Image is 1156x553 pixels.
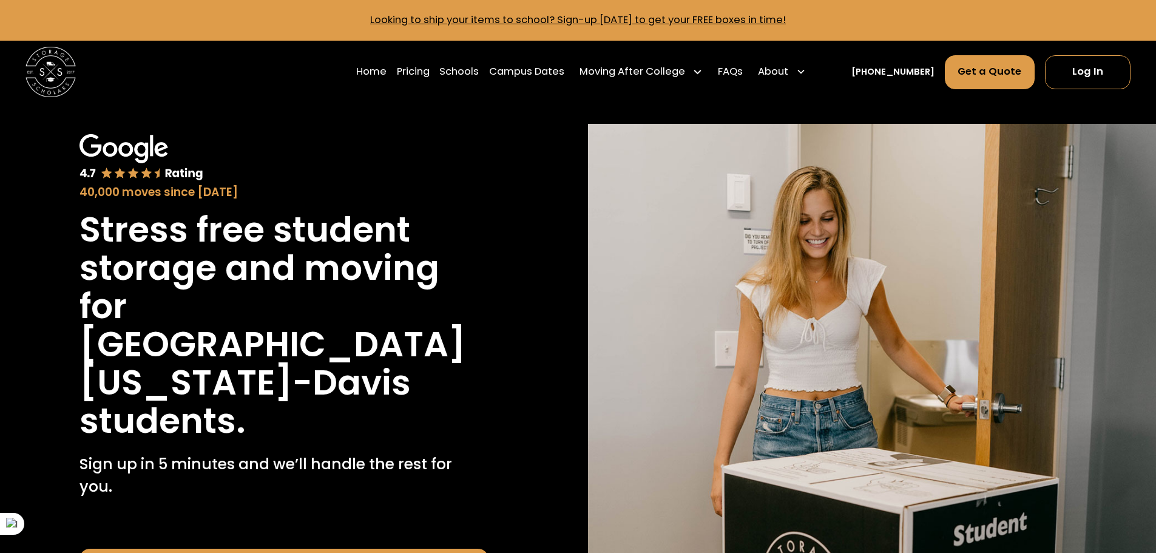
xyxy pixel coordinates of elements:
[489,54,564,89] a: Campus Dates
[79,134,203,182] img: Google 4.7 star rating
[79,453,488,498] p: Sign up in 5 minutes and we’ll handle the rest for you.
[945,55,1035,89] a: Get a Quote
[25,47,76,97] img: Storage Scholars main logo
[370,13,786,27] a: Looking to ship your items to school? Sign-up [DATE] to get your FREE boxes in time!
[356,54,387,89] a: Home
[79,184,488,201] div: 40,000 moves since [DATE]
[79,325,488,402] h1: [GEOGRAPHIC_DATA][US_STATE]-Davis
[79,211,488,325] h1: Stress free student storage and moving for
[580,64,685,80] div: Moving After College
[575,54,708,89] div: Moving After College
[851,66,935,79] a: [PHONE_NUMBER]
[758,64,788,80] div: About
[718,54,743,89] a: FAQs
[79,402,246,440] h1: students.
[25,47,76,97] a: home
[439,54,479,89] a: Schools
[397,54,430,89] a: Pricing
[1045,55,1131,89] a: Log In
[753,54,811,89] div: About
